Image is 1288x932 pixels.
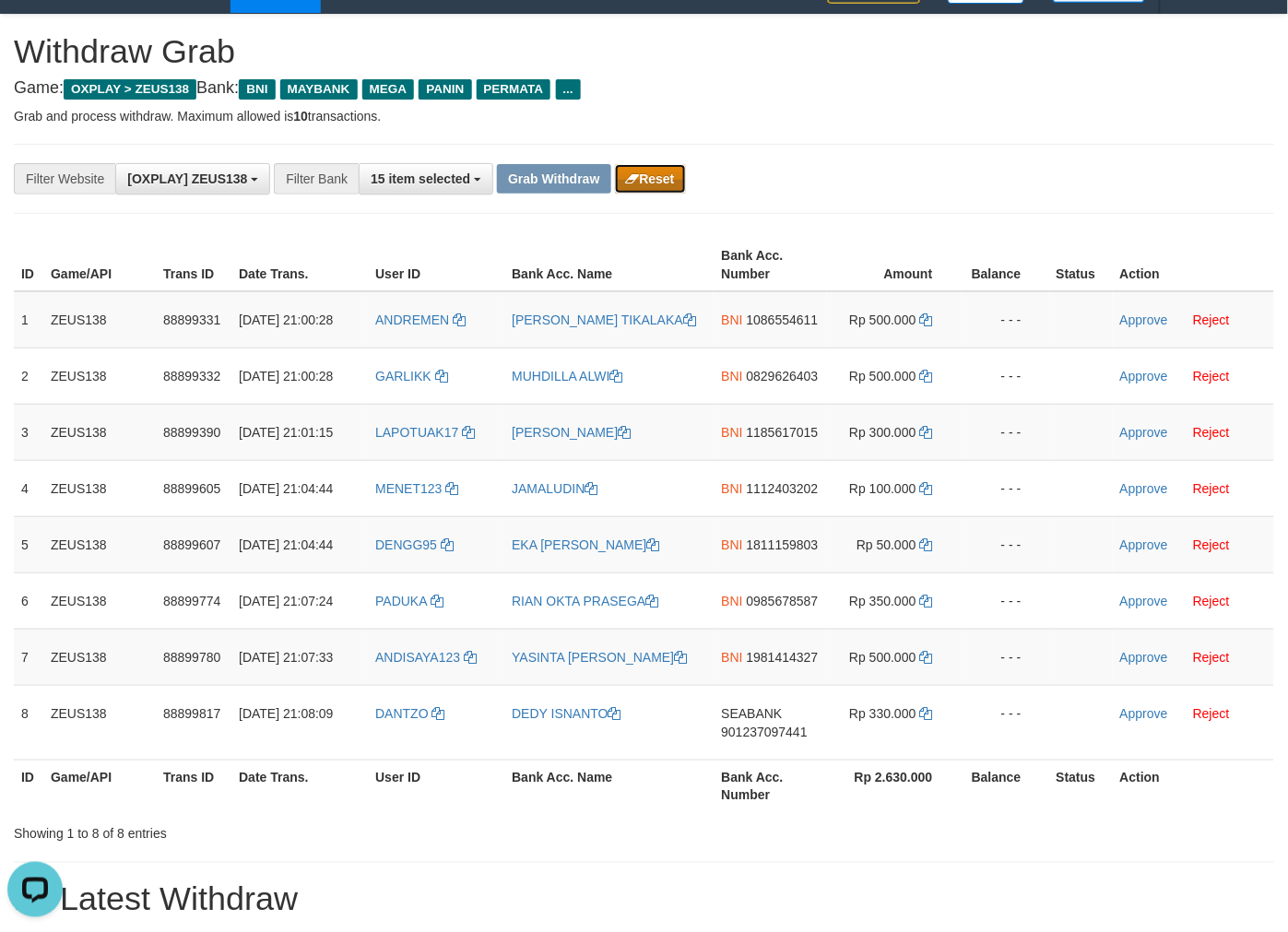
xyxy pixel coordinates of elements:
td: ZEUS138 [43,291,156,348]
button: Reset [615,164,686,194]
th: Balance [961,239,1049,291]
span: [DATE] 21:04:44 [239,537,333,552]
th: Action [1113,760,1274,812]
span: Rp 500.000 [849,313,916,327]
span: DENGG95 [375,537,437,552]
th: Trans ID [156,239,231,291]
td: 3 [14,404,43,460]
td: ZEUS138 [43,629,156,685]
th: Rp 2.630.000 [827,760,961,812]
td: - - - [961,460,1049,516]
th: Game/API [43,760,156,812]
span: MENET123 [375,481,442,496]
span: PERMATA [477,79,551,100]
span: Rp 350.000 [849,594,916,608]
a: ANDISAYA123 [375,650,477,665]
button: Open LiveChat chat widget [7,7,63,63]
a: DEDY ISNANTO [512,706,621,721]
td: - - - [961,685,1049,760]
th: Balance [961,760,1049,812]
span: Rp 500.000 [849,369,916,383]
a: Copy 300000 to clipboard [920,425,933,440]
span: GARLIKK [375,369,431,383]
span: BNI [239,79,275,100]
td: 5 [14,516,43,572]
a: Reject [1193,650,1230,665]
a: Copy 100000 to clipboard [920,481,933,496]
span: BNI [721,650,742,665]
a: MENET123 [375,481,458,496]
a: GARLIKK [375,369,448,383]
td: ZEUS138 [43,572,156,629]
span: 88899607 [163,537,220,552]
a: Reject [1193,537,1230,552]
h4: Game: Bank: [14,79,1274,98]
a: Reject [1193,425,1230,440]
a: Copy 500000 to clipboard [920,650,933,665]
a: Reject [1193,706,1230,721]
th: Bank Acc. Number [714,239,826,291]
button: 15 item selected [359,163,493,195]
span: Copy 1981414327 to clipboard [747,650,819,665]
p: Grab and process withdraw. Maximum allowed is transactions. [14,107,1274,125]
a: PADUKA [375,594,443,608]
span: Rp 300.000 [849,425,916,440]
th: Status [1049,760,1113,812]
span: [DATE] 21:01:15 [239,425,333,440]
span: MAYBANK [280,79,358,100]
th: Bank Acc. Name [504,239,714,291]
td: - - - [961,348,1049,404]
a: MUHDILLA ALWI [512,369,622,383]
span: 88899605 [163,481,220,496]
a: LAPOTUAK17 [375,425,475,440]
td: ZEUS138 [43,516,156,572]
th: Game/API [43,239,156,291]
span: [DATE] 21:07:24 [239,594,333,608]
td: - - - [961,572,1049,629]
td: ZEUS138 [43,460,156,516]
a: Copy 500000 to clipboard [920,369,933,383]
span: Copy 901237097441 to clipboard [721,725,807,739]
a: DANTZO [375,706,444,721]
span: Rp 100.000 [849,481,916,496]
span: 88899817 [163,706,220,721]
td: 8 [14,685,43,760]
span: Rp 500.000 [849,650,916,665]
a: Reject [1193,481,1230,496]
span: 15 item selected [371,171,470,186]
span: PANIN [419,79,471,100]
span: Copy 0829626403 to clipboard [747,369,819,383]
a: YASINTA [PERSON_NAME] [512,650,687,665]
span: DANTZO [375,706,429,721]
a: JAMALUDIN [512,481,597,496]
td: 2 [14,348,43,404]
span: [DATE] 21:00:28 [239,313,333,327]
td: 7 [14,629,43,685]
span: 88899390 [163,425,220,440]
a: [PERSON_NAME] TIKALAKA [512,313,696,327]
span: OXPLAY > ZEUS138 [64,79,196,100]
span: ANDISAYA123 [375,650,460,665]
a: RIAN OKTA PRASEGA [512,594,658,608]
button: [OXPLAY] ZEUS138 [115,163,270,195]
a: EKA [PERSON_NAME] [512,537,659,552]
th: Action [1113,239,1274,291]
a: [PERSON_NAME] [512,425,631,440]
a: Approve [1120,425,1168,440]
span: ANDREMEN [375,313,449,327]
a: Approve [1120,481,1168,496]
span: BNI [721,425,742,440]
td: - - - [961,404,1049,460]
a: Approve [1120,369,1168,383]
strong: 10 [293,109,308,124]
span: [DATE] 21:00:28 [239,369,333,383]
span: [DATE] 21:08:09 [239,706,333,721]
a: Reject [1193,594,1230,608]
span: MEGA [362,79,415,100]
span: 88899780 [163,650,220,665]
h1: 15 Latest Withdraw [14,881,1274,918]
a: DENGG95 [375,537,454,552]
td: - - - [961,291,1049,348]
span: BNI [721,481,742,496]
span: [OXPLAY] ZEUS138 [127,171,247,186]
